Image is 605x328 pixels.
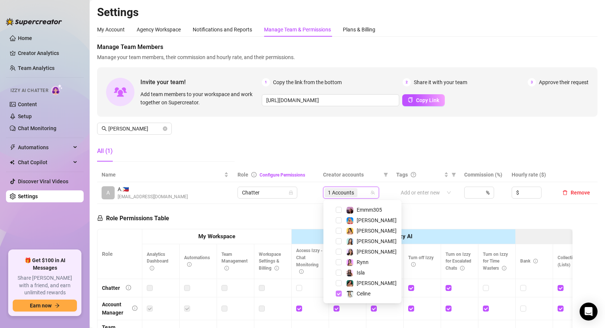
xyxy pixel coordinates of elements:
span: Select tree node [336,270,342,276]
span: Select tree node [336,238,342,244]
th: Name [97,168,233,182]
span: Remove [571,190,590,196]
img: Emmm305 [347,207,353,214]
span: Select tree node [336,280,342,286]
img: Isla [347,270,353,276]
div: All (1) [97,147,113,156]
span: 2 [403,78,411,86]
button: close-circle [163,126,167,131]
span: Invite your team! [140,77,262,87]
span: A. 🇵🇭 [118,185,188,193]
th: Hourly rate ($) [507,168,555,182]
th: Commission (%) [460,168,508,182]
span: Select tree node [336,259,342,265]
span: info-circle [224,266,229,270]
a: Content [18,101,37,107]
span: Izzy AI Chatter [10,87,48,94]
span: lock [97,215,103,221]
span: lock [289,190,293,195]
a: Home [18,35,32,41]
span: info-circle [187,262,192,267]
span: info-circle [502,266,506,270]
div: Open Intercom Messenger [580,303,598,321]
img: Rynn [347,259,353,266]
span: Collections (Lists) [558,255,580,267]
span: Turn off Izzy [408,255,434,267]
span: Workspace Settings & Billing [259,252,281,271]
span: 1 [262,78,270,86]
span: Manage Team Members [97,43,598,52]
img: Jasmine [347,280,353,287]
a: Team Analytics [18,65,55,71]
div: Plans & Billing [343,25,375,34]
span: Bank [520,258,538,264]
span: Approve their request [539,78,589,86]
img: Sami [347,249,353,255]
span: A [106,188,110,197]
span: info-circle [251,172,257,177]
img: Amelia [347,238,353,245]
span: [PERSON_NAME] [357,228,397,234]
div: Manage Team & Permissions [264,25,331,34]
span: delete [562,190,568,195]
span: filter [450,169,457,180]
a: Setup [18,113,32,119]
span: Chatter [242,187,293,198]
span: info-circle [411,262,416,267]
span: [PERSON_NAME] [357,249,397,255]
img: Celine [347,291,353,297]
span: 1 Accounts [325,188,357,197]
button: Remove [559,188,593,197]
span: [PERSON_NAME] [357,238,397,244]
a: Chat Monitoring [18,125,56,131]
span: info-circle [274,266,279,270]
span: Emmm305 [357,207,382,213]
span: Analytics Dashboard [147,252,168,271]
span: 🎁 Get $100 in AI Messages [13,257,77,272]
span: Select tree node [336,228,342,234]
div: My Account [97,25,125,34]
span: info-circle [460,266,465,270]
span: filter [452,172,456,177]
span: Share [PERSON_NAME] with a friend, and earn unlimited rewards [13,275,77,297]
span: filter [382,169,390,180]
span: info-circle [150,266,154,270]
span: copy [408,97,413,102]
span: 3 [528,78,536,86]
span: Select tree node [336,249,342,255]
span: Automations [18,141,71,153]
span: Manage your team members, their commission and hourly rate, and their permissions. [97,53,598,61]
span: Copy Link [416,97,439,103]
span: Isla [357,270,365,276]
img: Jocelyn [347,228,353,234]
img: Ashley [347,217,353,224]
span: 1 Accounts [328,188,354,197]
span: [PERSON_NAME] [357,280,397,286]
span: Turn on Izzy for Escalated Chats [446,252,471,271]
h2: Settings [97,5,598,19]
span: Team Management [221,252,248,271]
span: info-circle [126,285,131,290]
th: Role [97,229,142,279]
span: Rynn [357,259,369,265]
span: Creator accounts [323,171,380,179]
div: Chatter [102,284,120,292]
button: Copy Link [402,94,445,106]
span: [EMAIL_ADDRESS][DOMAIN_NAME] [118,193,188,200]
a: Configure Permissions [260,172,305,178]
span: Automations [184,255,210,267]
a: Creator Analytics [18,47,78,59]
span: search [102,126,107,131]
input: Search members [108,125,161,133]
span: Share it with your team [414,78,467,86]
span: Select tree node [336,217,342,223]
span: Role [238,172,248,178]
span: thunderbolt [10,144,16,150]
img: logo-BBDzfeDw.svg [6,18,62,25]
span: info-circle [132,306,137,311]
a: Discover Viral Videos [18,178,68,184]
img: AI Chatter [51,84,63,95]
span: Chat Copilot [18,156,71,168]
span: arrow-right [55,303,60,308]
